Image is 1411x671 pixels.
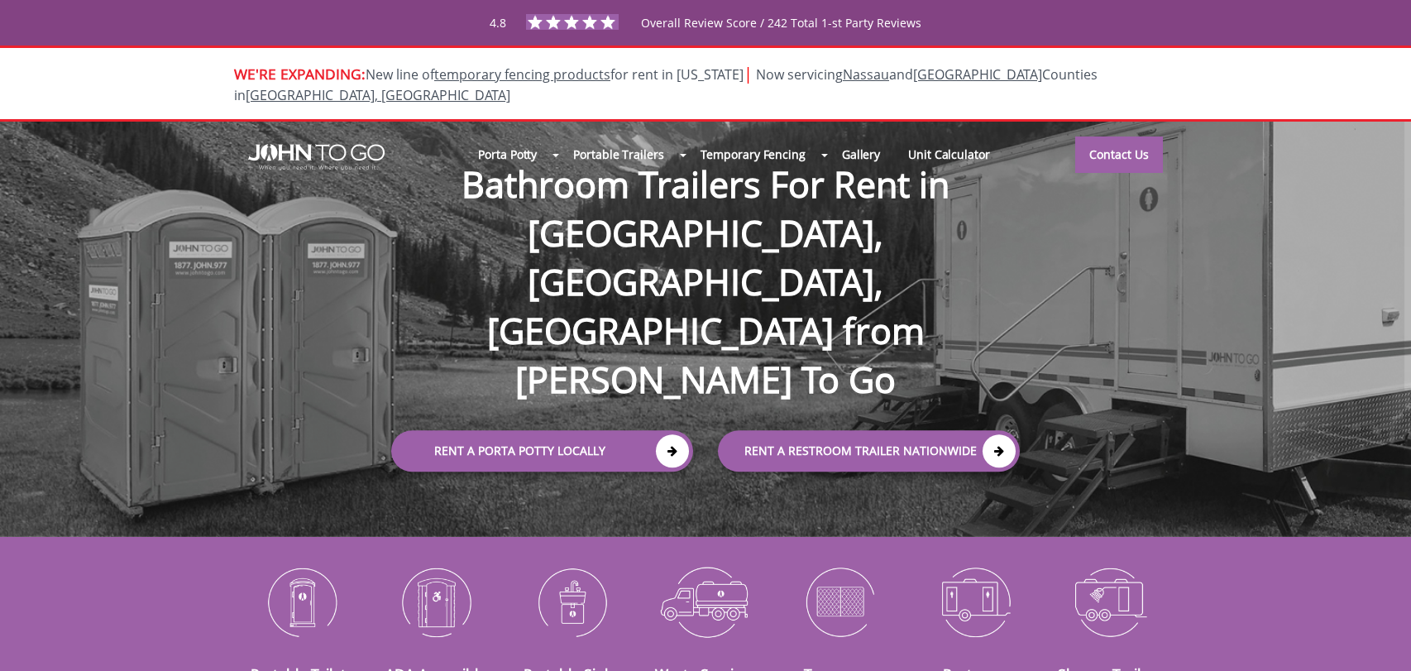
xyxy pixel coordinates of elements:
[464,137,551,172] a: Porta Potty
[516,558,626,645] img: Portable-Sinks-icon_N.png
[246,558,356,645] img: Portable-Toilets-icon_N.png
[651,558,761,645] img: Waste-Services-icon_N.png
[234,65,1098,104] span: Now servicing and Counties in
[1055,558,1165,645] img: Shower-Trailers-icon_N.png
[913,65,1042,84] a: [GEOGRAPHIC_DATA]
[894,137,1004,172] a: Unit Calculator
[1345,605,1411,671] button: Live Chat
[843,65,889,84] a: Nassau
[1075,137,1163,173] a: Contact Us
[718,430,1020,472] a: rent a RESTROOM TRAILER Nationwide
[490,15,506,31] span: 4.8
[375,107,1036,405] h1: Bathroom Trailers For Rent in [GEOGRAPHIC_DATA], [GEOGRAPHIC_DATA], [GEOGRAPHIC_DATA] from [PERSO...
[248,144,385,170] img: JOHN to go
[391,430,693,472] a: Rent a Porta Potty Locally
[920,558,1030,645] img: Restroom-Trailers-icon_N.png
[234,64,366,84] span: WE'RE EXPANDING:
[246,86,510,104] a: [GEOGRAPHIC_DATA], [GEOGRAPHIC_DATA]
[434,65,610,84] a: temporary fencing products
[381,558,491,645] img: ADA-Accessible-Units-icon_N.png
[234,65,1098,104] span: New line of for rent in [US_STATE]
[785,558,895,645] img: Temporary-Fencing-cion_N.png
[828,137,894,172] a: Gallery
[744,62,753,84] span: |
[559,137,677,172] a: Portable Trailers
[686,137,820,172] a: Temporary Fencing
[641,15,921,64] span: Overall Review Score / 242 Total 1-st Party Reviews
